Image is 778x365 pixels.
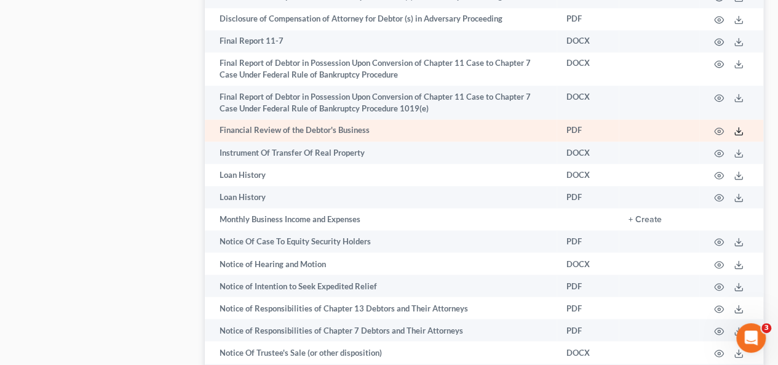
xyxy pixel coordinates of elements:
td: Disclosure of Compensation of Attorney for Debtor (s) in Adversary Proceeding [205,8,557,30]
button: + Create [629,215,662,224]
td: DOCX [557,86,619,119]
td: PDF [557,8,619,30]
td: Final Report of Debtor in Possession Upon Conversion of Chapter 11 Case to Chapter 7 Case Under F... [205,86,557,119]
td: Notice of Hearing and Motion [205,252,557,275]
td: Final Report 11-7 [205,30,557,52]
td: Loan History [205,186,557,208]
td: Notice Of Case To Equity Security Holders [205,230,557,252]
td: PDF [557,186,619,208]
td: Notice of Responsibilities of Chapter 13 Debtors and Their Attorneys [205,297,557,319]
td: Notice of Responsibilities of Chapter 7 Debtors and Their Attorneys [205,319,557,341]
td: Notice Of Trustee's Sale (or other disposition) [205,341,557,363]
td: Final Report of Debtor in Possession Upon Conversion of Chapter 11 Case to Chapter 7 Case Under F... [205,52,557,86]
td: PDF [557,230,619,252]
td: PDF [557,297,619,319]
iframe: Intercom live chat [736,323,766,353]
td: Notice of Intention to Seek Expedited Relief [205,275,557,297]
td: PDF [557,319,619,341]
td: DOCX [557,341,619,363]
td: DOCX [557,252,619,275]
td: PDF [557,275,619,297]
td: DOCX [557,30,619,52]
td: DOCX [557,142,619,164]
td: Loan History [205,164,557,186]
td: DOCX [557,164,619,186]
td: PDF [557,119,619,142]
td: Financial Review of the Debtor's Business [205,119,557,142]
span: 3 [761,323,771,333]
td: Instrument Of Transfer Of Real Property [205,142,557,164]
td: DOCX [557,52,619,86]
td: Monthly Business Income and Expenses [205,208,557,230]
